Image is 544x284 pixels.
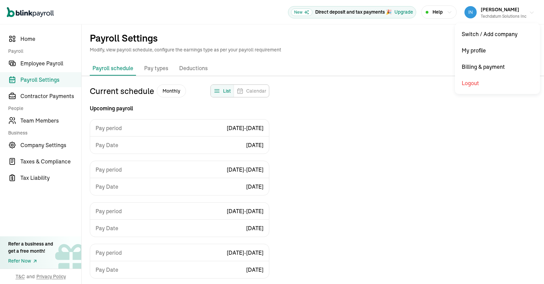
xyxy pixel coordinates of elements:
[432,9,443,16] span: Help
[481,6,519,13] span: [PERSON_NAME]
[458,75,537,91] div: Logout
[458,26,537,42] div: Switch / Add company
[458,59,537,75] div: Billing & payment
[291,9,312,16] span: New
[458,42,537,59] div: My profile
[394,9,413,16] div: Upgrade
[431,210,544,284] iframe: Chat Widget
[315,9,392,16] p: Direct deposit and tax payments 🎉
[7,2,54,22] nav: Global
[481,13,526,19] div: Techdatum Solutions Inc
